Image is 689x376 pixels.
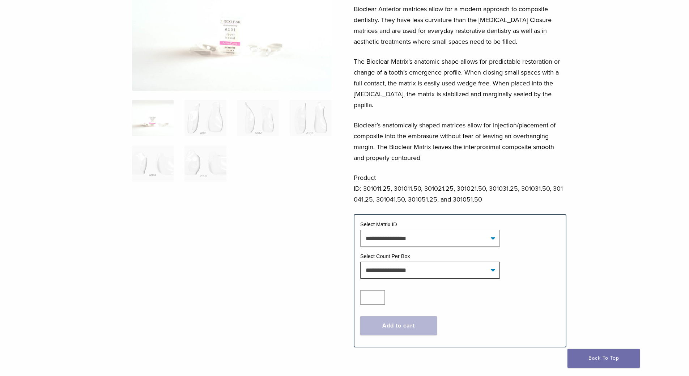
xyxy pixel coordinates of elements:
p: The Bioclear Matrix’s anatomic shape allows for predictable restoration or change of a tooth’s em... [354,56,566,110]
p: Product ID: 301011.25, 301011.50, 301021.25, 301021.50, 301031.25, 301031.50, 301041.25, 301041.5... [354,172,566,205]
img: Anterior-Original-A-Series-Matrices-324x324.jpg [132,100,174,136]
p: Bioclear’s anatomically shaped matrices allow for injection/placement of composite into the embra... [354,120,566,163]
img: Original Anterior Matrix - A Series - Image 6 [184,145,226,182]
img: Original Anterior Matrix - A Series - Image 5 [132,145,174,182]
label: Select Count Per Box [360,253,410,259]
img: Original Anterior Matrix - A Series - Image 3 [237,100,279,136]
button: Add to cart [360,316,437,335]
img: Original Anterior Matrix - A Series - Image 4 [290,100,331,136]
label: Select Matrix ID [360,221,397,227]
p: Bioclear Anterior matrices allow for a modern approach to composite dentistry. They have less cur... [354,4,566,47]
a: Back To Top [567,349,640,368]
img: Original Anterior Matrix - A Series - Image 2 [184,100,226,136]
